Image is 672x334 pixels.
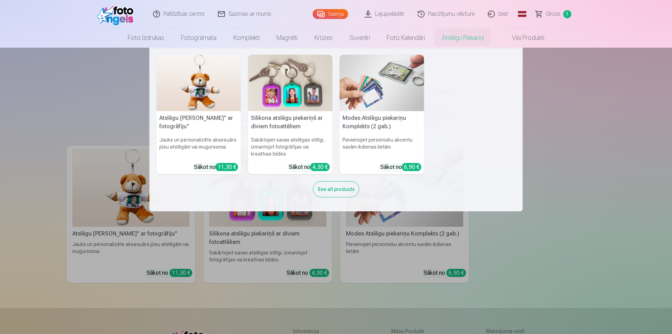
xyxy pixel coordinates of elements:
[157,111,241,134] h5: Atslēgu [PERSON_NAME]" ar fotogrāfiju"
[546,10,560,18] span: Grozs
[268,28,306,48] a: Magnēti
[433,28,492,48] a: Atslēgu piekariņi
[340,111,424,134] h5: Modes Atslēgu piekariņu Komplekts (2 gab.)
[248,111,333,134] h5: Silikona atslēgu piekariņš ar diviem fotoattēliem
[157,55,241,174] a: Atslēgu piekariņš Lācītis" ar fotogrāfiju"Atslēgu [PERSON_NAME]" ar fotogrāfiju"Jauks un personal...
[248,55,333,111] img: Silikona atslēgu piekariņš ar diviem fotoattēliem
[313,185,359,192] a: See all products
[194,163,238,171] div: Sākot no
[310,163,330,171] div: 4,30 €
[157,55,241,111] img: Atslēgu piekariņš Lācītis" ar fotogrāfiju"
[402,163,421,171] div: 6,90 €
[289,163,330,171] div: Sākot no
[119,28,173,48] a: Foto izdrukas
[306,28,341,48] a: Krūzes
[340,134,424,160] h6: Pievienojiet personisku akcentu savām ikdienas lietām
[173,28,225,48] a: Fotogrāmata
[248,55,333,174] a: Silikona atslēgu piekariņš ar diviem fotoattēliemSilikona atslēgu piekariņš ar diviem fotoattēlie...
[225,28,268,48] a: Komplekti
[341,28,378,48] a: Suvenīri
[563,10,571,18] span: 1
[313,181,359,197] div: See all products
[492,28,553,48] a: Visi produkti
[97,3,137,25] img: /fa1
[340,55,424,111] img: Modes Atslēgu piekariņu Komplekts (2 gab.)
[248,134,333,160] h6: Sakārtojiet savas atslēgas stilīgi, izmantojot fotogrāfijas vai kreatīvas bildes
[313,9,348,19] a: Galerija
[340,55,424,174] a: Modes Atslēgu piekariņu Komplekts (2 gab.)Modes Atslēgu piekariņu Komplekts (2 gab.)Pievienojiet ...
[380,163,421,171] div: Sākot no
[378,28,433,48] a: Foto kalendāri
[215,163,238,171] div: 11,30 €
[157,134,241,160] h6: Jauks un personalizēts aksesuārs jūsu atslēgām vai mugursomai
